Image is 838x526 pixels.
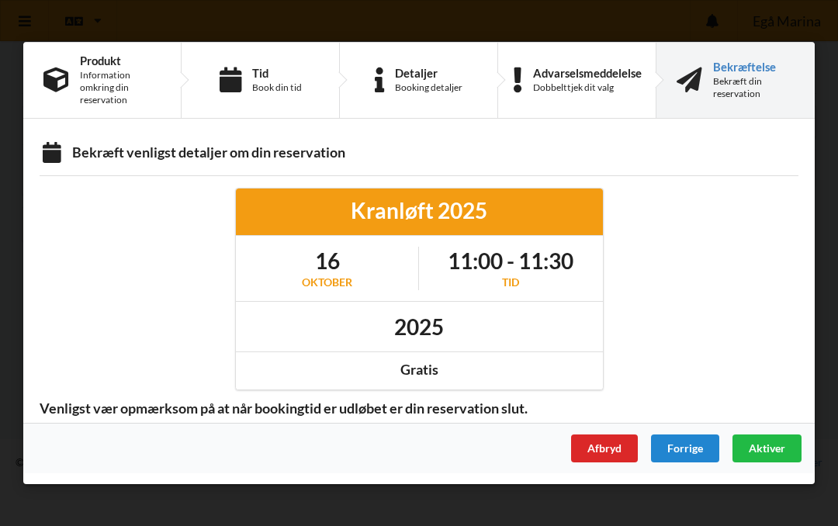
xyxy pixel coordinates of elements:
div: Tid [448,275,573,290]
h1: 16 [302,247,352,275]
span: Aktiver [749,441,785,455]
div: Kranløft 2025 [247,196,592,224]
div: Bekræftelse [713,61,795,73]
div: Information omkring din reservation [80,69,161,106]
div: Detaljer [395,67,462,79]
div: Dobbelttjek dit valg [533,81,642,94]
div: Forrige [651,434,719,462]
div: Tid [252,67,302,79]
h1: 11:00 - 11:30 [448,247,573,275]
h1: 2025 [394,313,444,341]
div: oktober [302,275,352,290]
div: Booking detaljer [395,81,462,94]
div: Advarselsmeddelelse [533,67,642,79]
div: Bekræft venligst detaljer om din reservation [40,144,798,164]
div: Produkt [80,54,161,67]
span: Venligst vær opmærksom på at når bookingtid er udløbet er din reservation slut. [29,400,538,417]
div: Bekræft din reservation [713,75,795,100]
div: Afbryd [571,434,638,462]
div: Book din tid [252,81,302,94]
div: Gratis [247,361,592,379]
